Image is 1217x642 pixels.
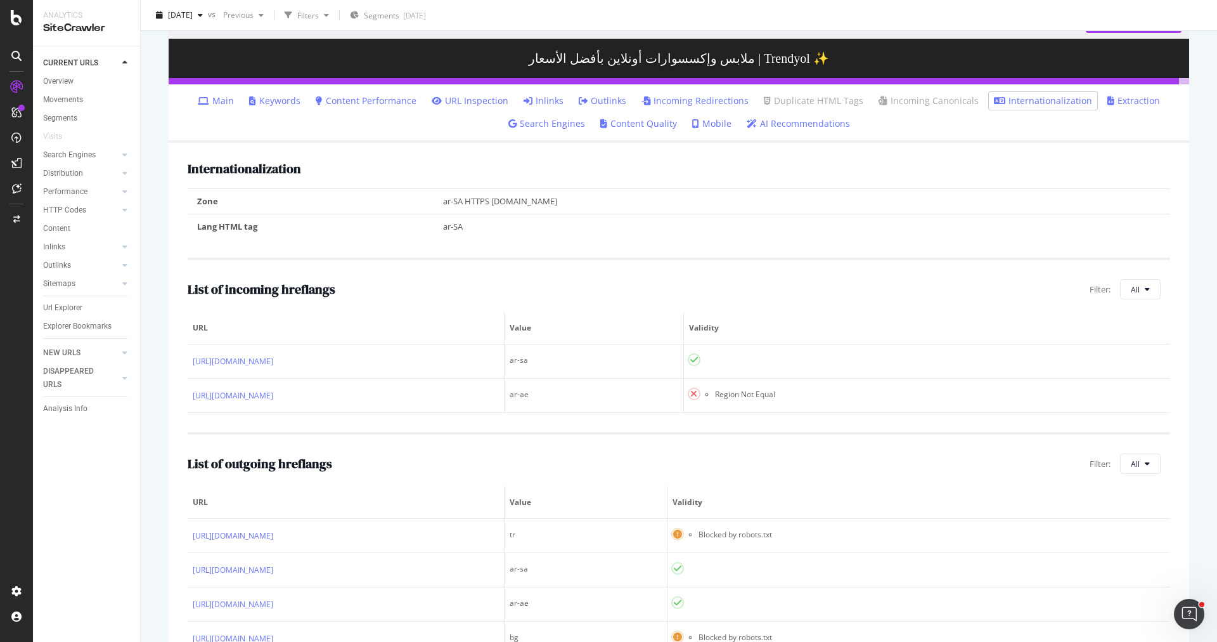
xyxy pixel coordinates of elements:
[193,355,273,368] a: [URL][DOMAIN_NAME]
[193,390,273,402] a: [URL][DOMAIN_NAME]
[673,497,1162,508] span: Validity
[188,282,335,296] h2: List of incoming hreflangs
[193,564,273,577] a: [URL][DOMAIN_NAME]
[43,240,119,254] a: Inlinks
[434,189,1171,214] td: ar-SA HTTPS [DOMAIN_NAME]
[43,185,119,199] a: Performance
[43,56,98,70] div: CURRENT URLS
[43,204,119,217] a: HTTP Codes
[43,346,80,360] div: NEW URLS
[43,277,75,291] div: Sitemaps
[505,344,684,379] td: ar-sa
[43,301,131,315] a: Url Explorer
[43,21,130,36] div: SiteCrawler
[505,587,667,622] td: ar-ae
[764,95,863,107] a: Duplicate HTML Tags
[43,167,119,180] a: Distribution
[43,93,131,107] a: Movements
[188,457,332,471] h2: List of outgoing hreflangs
[689,322,1162,334] span: Validity
[218,10,254,20] span: Previous
[43,148,96,162] div: Search Engines
[198,95,234,107] a: Main
[188,162,301,176] h2: Internationalization
[43,112,131,125] a: Segments
[193,322,496,334] span: URL
[43,365,119,391] a: DISAPPEARED URLS
[43,10,130,21] div: Analytics
[43,130,62,143] div: Visits
[193,497,496,508] span: URL
[43,320,131,333] a: Explorer Bookmarks
[249,95,300,107] a: Keywords
[316,95,416,107] a: Content Performance
[524,95,563,107] a: Inlinks
[169,39,1189,78] h3: ملابس وإكسسوارات أونلاين بأفضل الأسعار | Trendyol ✨
[193,530,273,542] a: [URL][DOMAIN_NAME]
[43,93,83,107] div: Movements
[43,259,71,272] div: Outlinks
[508,117,585,130] a: Search Engines
[43,301,82,315] div: Url Explorer
[510,497,659,508] span: Value
[43,259,119,272] a: Outlinks
[43,56,119,70] a: CURRENT URLS
[280,5,334,25] button: Filters
[434,214,1171,239] td: ar-SA
[879,95,979,107] a: Incoming Canonicals
[1090,284,1111,296] span: Filter:
[43,222,70,235] div: Content
[403,10,426,21] div: [DATE]
[364,10,399,21] span: Segments
[43,222,131,235] a: Content
[994,95,1092,107] a: Internationalization
[168,10,193,20] span: 2025 Sep. 19th
[600,117,677,130] a: Content Quality
[1131,459,1140,469] span: All
[43,402,131,416] a: Analysis Info
[505,379,684,413] td: ar-ae
[43,130,75,143] a: Visits
[43,277,119,291] a: Sitemaps
[505,553,667,587] td: ar-sa
[43,167,83,180] div: Distribution
[188,214,434,239] td: Lang HTML tag
[43,365,107,391] div: DISAPPEARED URLS
[297,10,319,20] div: Filters
[43,148,119,162] a: Search Engines
[193,598,273,611] a: [URL][DOMAIN_NAME]
[43,204,86,217] div: HTTP Codes
[747,117,850,130] a: AI Recommendations
[641,95,749,107] a: Incoming Redirections
[1090,458,1111,470] span: Filter:
[510,322,675,334] span: Value
[151,5,208,25] button: [DATE]
[1120,279,1161,299] button: All
[715,389,775,400] li: Region Not Equal
[43,402,87,416] div: Analysis Info
[1120,454,1161,474] button: All
[188,189,434,214] td: Zone
[345,5,431,25] button: Segments[DATE]
[43,320,112,333] div: Explorer Bookmarks
[43,240,65,254] div: Inlinks
[1107,95,1160,107] a: Extraction
[692,117,731,130] a: Mobile
[218,5,269,25] button: Previous
[43,75,74,88] div: Overview
[505,519,667,553] td: tr
[208,8,218,19] span: vs
[579,95,626,107] a: Outlinks
[43,346,119,360] a: NEW URLS
[432,95,508,107] a: URL Inspection
[699,529,772,540] li: Blocked by robots.txt
[43,75,131,88] a: Overview
[43,112,77,125] div: Segments
[1174,599,1204,629] iframe: Intercom live chat
[1131,284,1140,295] span: All
[43,185,87,199] div: Performance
